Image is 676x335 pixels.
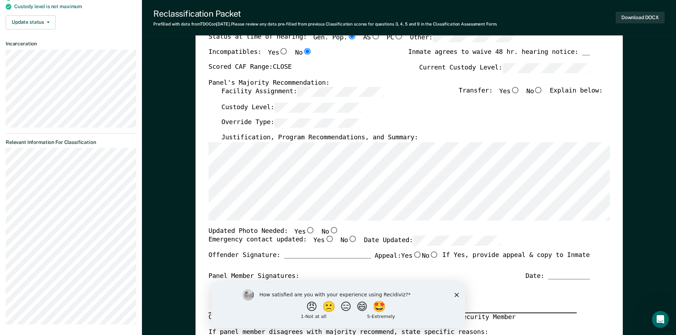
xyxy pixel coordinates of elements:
dt: Relevant Information For Classification [6,139,136,145]
input: Custody Level: [274,103,362,113]
div: Panel's Majority Recommendation: [208,79,589,87]
label: No [340,236,357,246]
label: PC [386,33,403,43]
label: No [526,87,543,97]
input: Yes [306,227,315,233]
div: Incompatibles: [208,48,312,63]
label: Appeal: [374,252,439,267]
label: Facility Assignment: [221,87,384,97]
input: No [329,227,338,233]
label: Yes [313,236,334,246]
input: Yes [412,252,422,258]
div: Status at time of hearing: [208,33,520,49]
label: No [295,48,312,57]
label: Gen. Pop. [313,33,356,43]
input: Other: [433,33,520,43]
label: Yes [499,87,520,97]
input: Yes [279,48,288,55]
button: Download DOCX [616,12,665,23]
div: Security Member [459,313,577,322]
div: Date: ___________ [525,272,589,281]
iframe: Intercom live chat [652,311,669,328]
label: No [422,252,439,261]
div: Chairperson [208,313,311,322]
div: Emergency contact updated: [208,236,500,252]
dt: Incarceration [6,41,136,47]
input: No [429,252,439,258]
div: Panel Member Signatures: [208,272,299,281]
div: Reclassification Packet [153,9,497,19]
div: Prefilled with data from TDOC on [DATE] . Please review any data pre-filled from previous Classif... [153,22,497,27]
label: Scored CAF Range: CLOSE [208,63,292,73]
input: Override Type: [274,118,362,128]
iframe: Survey by Kim from Recidiviz [211,282,465,328]
label: No [321,227,339,236]
label: AS [363,33,380,43]
div: Transfer: Explain below: [458,87,603,103]
input: Date Updated: [413,236,500,246]
label: Other: [410,33,520,43]
label: Current Custody Level: [419,63,590,73]
label: Override Type: [221,118,362,128]
input: No [348,236,357,242]
div: Custody level is not [14,4,136,10]
input: Facility Assignment: [297,87,384,97]
input: Yes [510,87,520,94]
input: No [534,87,543,94]
input: Current Custody Level: [502,63,589,73]
div: Updated Photo Needed: [208,227,338,236]
label: Date Updated: [364,236,500,246]
input: No [302,48,312,55]
input: AS [370,33,380,39]
span: maximum [60,4,82,9]
div: Inmate agrees to waive 48 hr. hearing notice: __ [408,48,590,63]
input: Gen. Pop. [347,33,356,39]
button: Update status [6,15,56,29]
label: Yes [294,227,315,236]
label: Yes [268,48,288,57]
div: Offender Signature: _______________________ If Yes, provide appeal & copy to Inmate [208,252,589,272]
label: Yes [401,252,422,261]
input: PC [394,33,403,39]
input: Yes [324,236,334,242]
label: Custody Level: [221,103,362,113]
label: Justification, Program Recommendations, and Summary: [221,134,418,142]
